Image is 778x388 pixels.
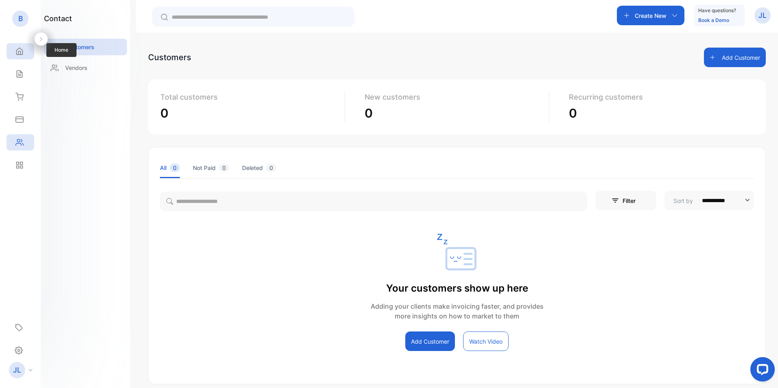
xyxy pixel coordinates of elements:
[18,13,23,24] p: B
[371,281,544,296] p: Your customers show up here
[754,6,771,25] button: JL
[698,17,729,23] a: Book a Demo
[365,92,542,102] p: New customers
[405,331,455,351] button: Add Customer
[569,92,747,102] p: Recurring customers
[758,10,767,21] p: JL
[65,43,94,51] p: Customers
[617,6,684,25] button: Create New
[148,51,191,63] div: Customers
[46,43,76,57] span: Home
[744,354,778,388] iframe: LiveChat chat widget
[44,13,72,24] h1: contact
[160,157,180,178] li: All
[193,157,229,178] li: Not Paid
[635,11,667,20] p: Create New
[242,157,276,178] li: Deleted
[65,63,87,72] p: Vendors
[673,196,693,205] p: Sort by
[371,301,544,321] p: Adding your clients make invoicing faster, and provides more insights on how to market to them
[170,163,180,172] span: 0
[44,39,127,55] a: Customers
[44,59,127,76] a: Vendors
[698,7,736,15] p: Have questions?
[160,104,338,122] p: 0
[437,234,477,275] img: empty state
[219,163,229,172] span: 0
[13,365,21,375] p: JL
[160,92,338,102] p: Total customers
[704,48,766,67] button: Add Customer
[365,104,542,122] p: 0
[266,163,276,172] span: 0
[569,104,747,122] p: 0
[463,331,509,351] button: Watch Video
[664,191,754,210] button: Sort by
